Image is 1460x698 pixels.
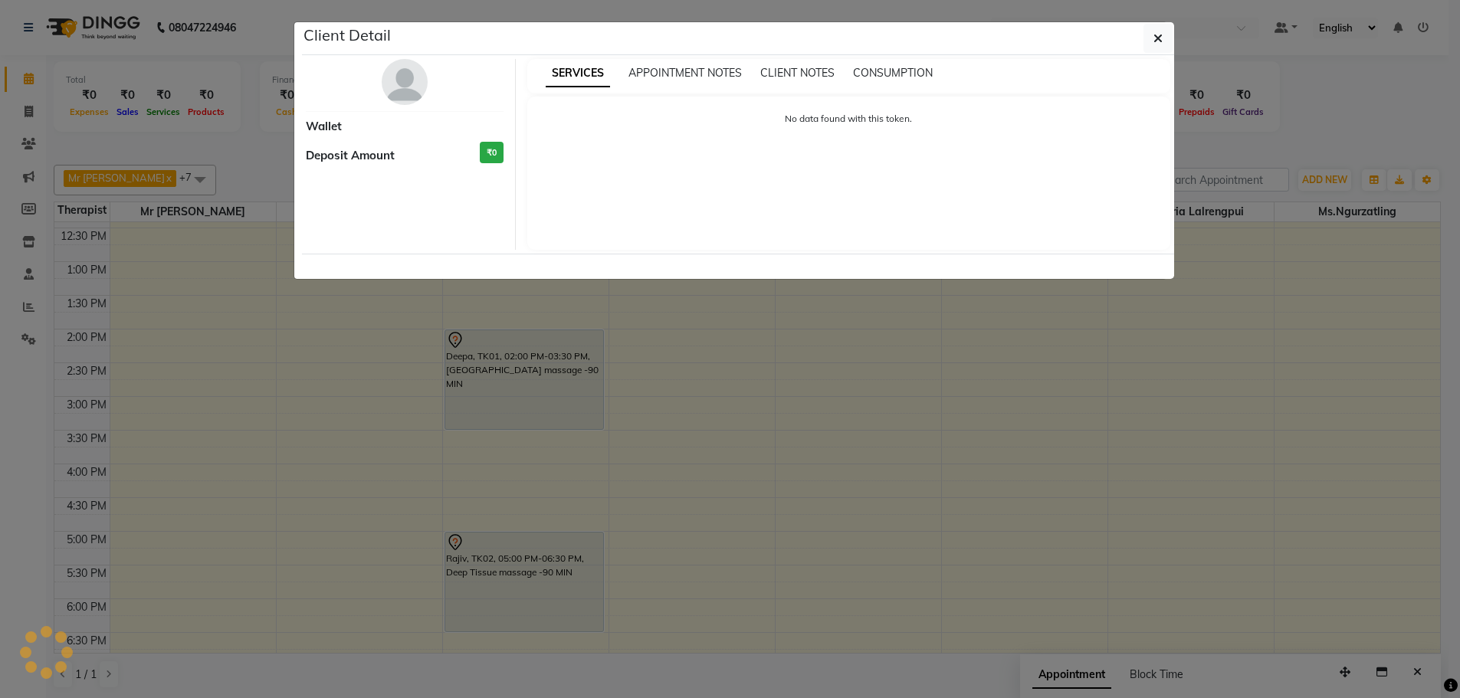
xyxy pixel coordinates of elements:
[306,118,342,136] span: Wallet
[760,66,835,80] span: CLIENT NOTES
[303,24,391,47] h5: Client Detail
[853,66,933,80] span: CONSUMPTION
[546,60,610,87] span: SERVICES
[306,147,395,165] span: Deposit Amount
[628,66,742,80] span: APPOINTMENT NOTES
[382,59,428,105] img: avatar
[480,142,504,164] h3: ₹0
[543,112,1155,126] p: No data found with this token.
